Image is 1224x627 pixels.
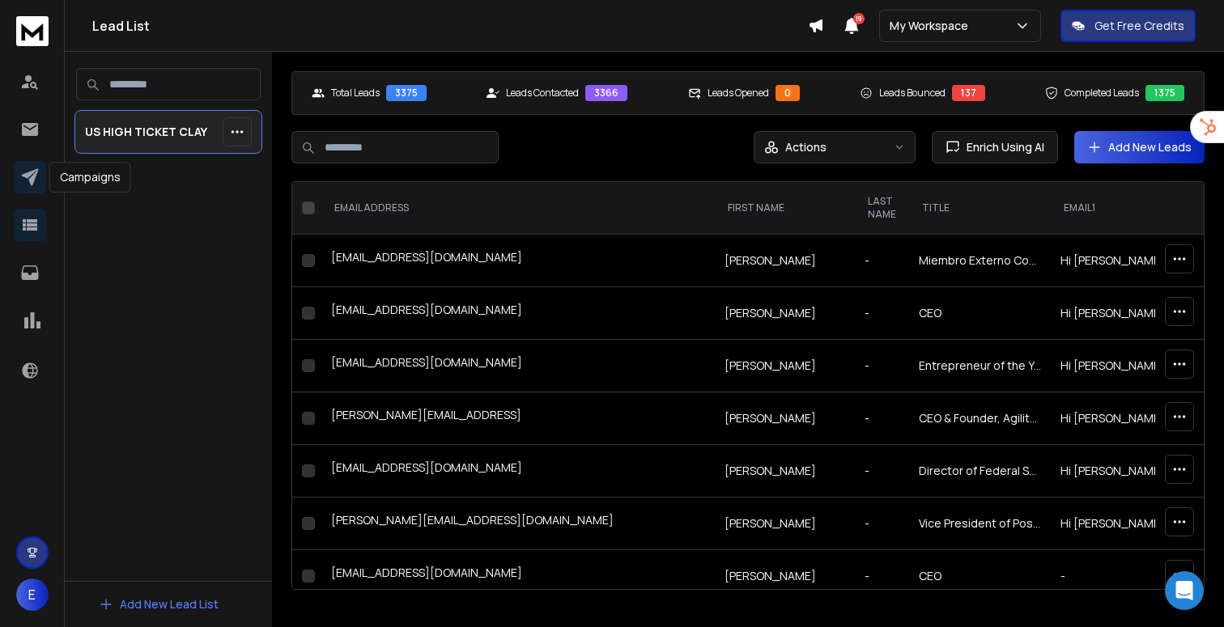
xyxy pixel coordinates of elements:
div: [EMAIL_ADDRESS][DOMAIN_NAME] [331,354,705,377]
td: - [855,287,909,340]
p: My Workspace [890,18,975,34]
th: EMAIL ADDRESS [321,182,715,235]
div: [EMAIL_ADDRESS][DOMAIN_NAME] [331,302,705,324]
div: 3366 [585,85,627,101]
td: Director of Federal Sales [909,445,1051,498]
td: [PERSON_NAME] [715,392,855,445]
td: [PERSON_NAME] [715,498,855,550]
td: CEO & Founder, AgilityInsights [909,392,1051,445]
div: Campaigns [49,162,131,193]
p: Leads Opened [708,87,769,100]
p: Leads Bounced [879,87,946,100]
button: E [16,578,49,611]
th: email1 [1051,182,1192,235]
td: Hi [PERSON_NAME], Congrats on your Director of Federal Sales role at Plugout – impressive to see ... [1051,445,1192,498]
div: Open Intercom Messenger [1165,571,1204,610]
td: [PERSON_NAME] [715,340,855,392]
td: [PERSON_NAME] [715,287,855,340]
td: - [855,235,909,287]
div: 137 [952,85,985,101]
td: Hi [PERSON_NAME], I noticed nVoq is launching an ambient voice assistant by Q4 - that's a signifi... [1051,498,1192,550]
td: - [855,340,909,392]
td: [PERSON_NAME] [715,550,855,603]
button: Add New Lead List [86,588,232,621]
div: 1375 [1145,85,1184,101]
th: LAST NAME [855,182,909,235]
td: CEO [909,550,1051,603]
td: - [855,550,909,603]
span: Enrich Using AI [960,139,1044,155]
td: Entrepreneur of the Year - 2021 [US_STATE] Winner; Tri-State Region Regional Judge [909,340,1051,392]
span: 19 [853,13,865,24]
div: [PERSON_NAME][EMAIL_ADDRESS] [331,407,705,430]
div: [EMAIL_ADDRESS][DOMAIN_NAME] [331,249,705,272]
td: Hi [PERSON_NAME], Noticed you met with [PERSON_NAME] recently - his Lean Startup methodology has ... [1051,392,1192,445]
td: Hi [PERSON_NAME], Enjoyed your recent take on "TBU: The Silent Productivity Killer" - really reso... [1051,340,1192,392]
p: US HIGH TICKET CLAY [85,124,207,140]
td: Hi [PERSON_NAME], Impressive achievement with QA Mentor receiving over 102 industry awards - that... [1051,287,1192,340]
p: Total Leads [331,87,380,100]
p: Completed Leads [1065,87,1139,100]
button: Enrich Using AI [932,131,1058,163]
td: [PERSON_NAME] [715,235,855,287]
td: Hi [PERSON_NAME], I noticed [PERSON_NAME]'s impressive work helping businesses build stronger cus... [1051,235,1192,287]
div: 3375 [386,85,427,101]
button: Add New Leads [1074,131,1205,163]
p: Get Free Credits [1094,18,1184,34]
td: [PERSON_NAME] [715,445,855,498]
td: - [1051,550,1192,603]
a: Add New Leads [1087,139,1192,155]
div: 0 [776,85,800,101]
td: - [855,445,909,498]
td: Miembro Externo Comité Asesor [909,235,1051,287]
th: title [909,182,1051,235]
h1: Lead List [92,16,808,36]
td: - [855,498,909,550]
td: Vice President of Post-Acute Business Development [909,498,1051,550]
td: - [855,392,909,445]
div: [PERSON_NAME][EMAIL_ADDRESS][DOMAIN_NAME] [331,512,705,535]
th: FIRST NAME [715,182,855,235]
p: Leads Contacted [506,87,579,100]
td: CEO [909,287,1051,340]
div: [EMAIL_ADDRESS][DOMAIN_NAME] [331,565,705,587]
img: logo [16,16,49,46]
div: [EMAIL_ADDRESS][DOMAIN_NAME] [331,460,705,482]
p: Actions [785,139,827,155]
button: Get Free Credits [1060,10,1196,42]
